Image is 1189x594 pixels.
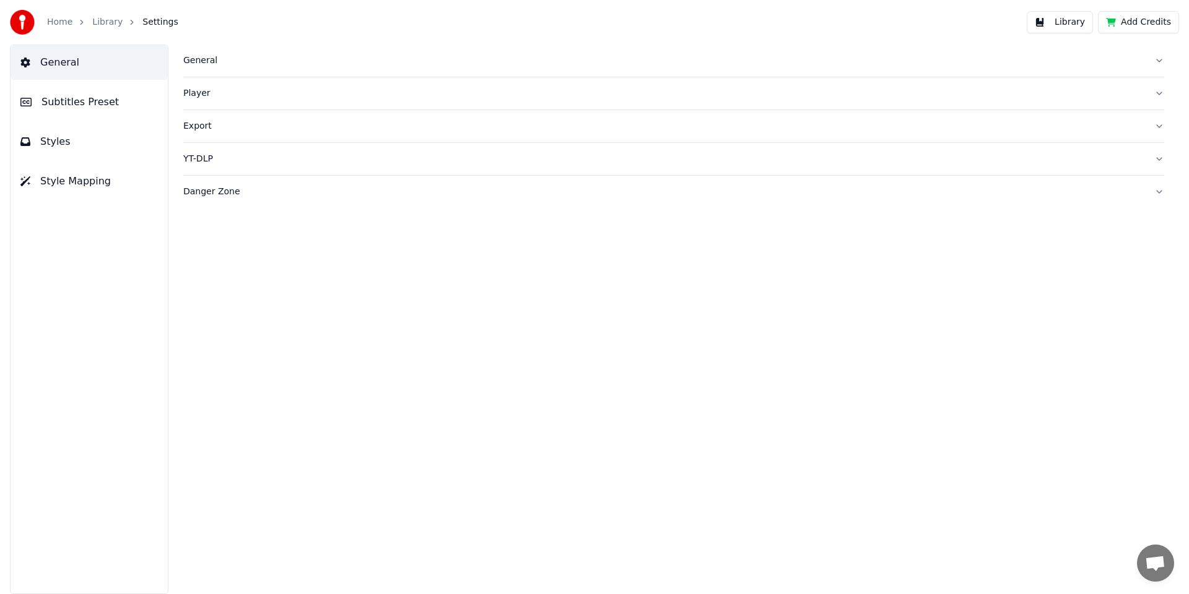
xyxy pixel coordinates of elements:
[183,77,1164,110] button: Player
[183,54,1144,67] div: General
[11,124,168,159] button: Styles
[47,16,178,28] nav: breadcrumb
[92,16,123,28] a: Library
[142,16,178,28] span: Settings
[11,164,168,199] button: Style Mapping
[11,85,168,119] button: Subtitles Preset
[10,10,35,35] img: youka
[183,143,1164,175] button: YT-DLP
[11,45,168,80] button: General
[1027,11,1093,33] button: Library
[183,45,1164,77] button: General
[1137,544,1174,582] div: Open chat
[40,134,71,149] span: Styles
[40,174,111,189] span: Style Mapping
[47,16,72,28] a: Home
[183,186,1144,198] div: Danger Zone
[183,87,1144,100] div: Player
[1098,11,1179,33] button: Add Credits
[41,95,119,110] span: Subtitles Preset
[183,120,1144,132] div: Export
[183,110,1164,142] button: Export
[183,176,1164,208] button: Danger Zone
[183,153,1144,165] div: YT-DLP
[40,55,79,70] span: General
